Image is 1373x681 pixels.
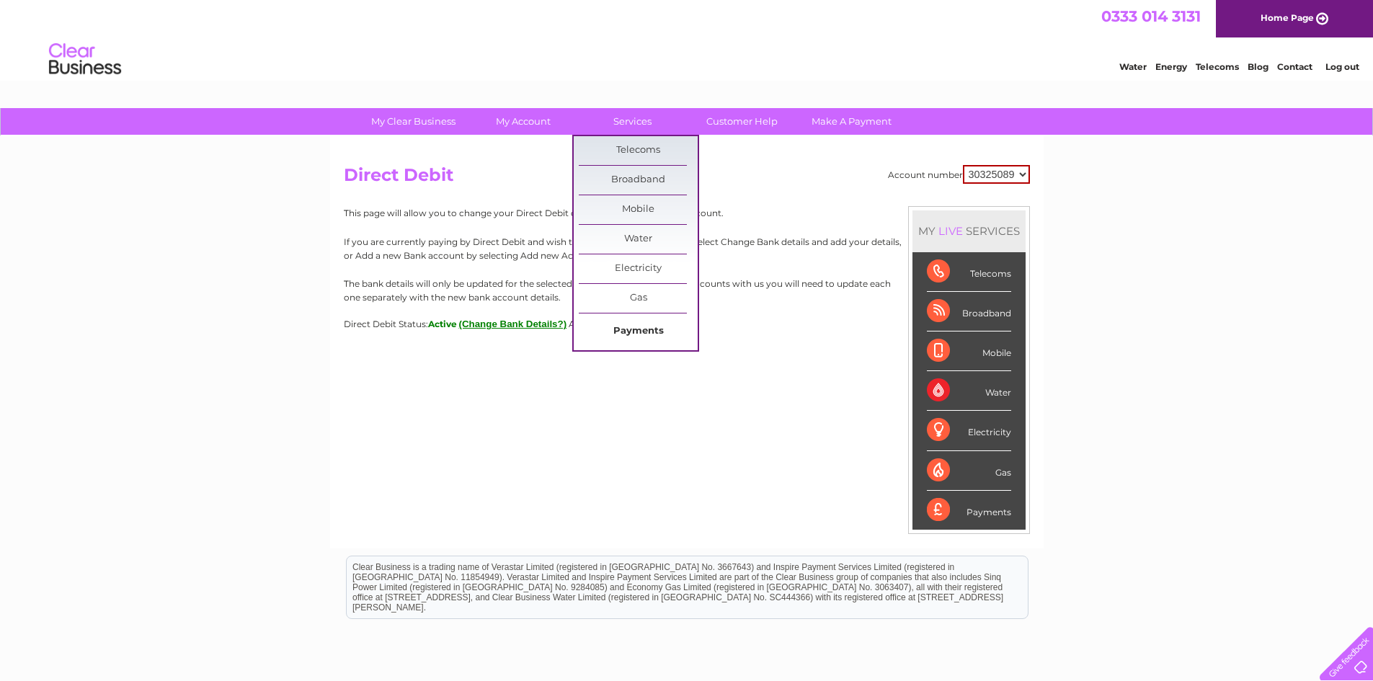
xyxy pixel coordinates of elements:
[463,108,582,135] a: My Account
[344,206,1030,220] p: This page will allow you to change your Direct Debit details or add a new Bank Account.
[354,108,473,135] a: My Clear Business
[927,371,1011,411] div: Water
[927,331,1011,371] div: Mobile
[888,165,1030,184] div: Account number
[912,210,1026,252] div: MY SERVICES
[683,108,801,135] a: Customer Help
[1325,61,1359,72] a: Log out
[1119,61,1147,72] a: Water
[347,8,1028,70] div: Clear Business is a trading name of Verastar Limited (registered in [GEOGRAPHIC_DATA] No. 3667643...
[792,108,911,135] a: Make A Payment
[1155,61,1187,72] a: Energy
[1277,61,1312,72] a: Contact
[1101,7,1201,25] a: 0333 014 3131
[927,411,1011,450] div: Electricity
[344,277,1030,304] p: The bank details will only be updated for the selected account, if you have more accounts with us...
[573,108,692,135] a: Services
[48,37,122,81] img: logo.png
[927,451,1011,491] div: Gas
[344,165,1030,192] h2: Direct Debit
[428,319,457,329] span: Active
[344,319,1030,329] div: Direct Debit Status:
[936,224,966,238] div: LIVE
[579,195,698,224] a: Mobile
[927,292,1011,331] div: Broadband
[459,319,567,329] button: (Change Bank Details?)
[579,166,698,195] a: Broadband
[927,252,1011,292] div: Telecoms
[579,136,698,165] a: Telecoms
[344,235,1030,262] p: If you are currently paying by Direct Debit and wish to change your bank details, select Change B...
[579,284,698,313] a: Gas
[579,254,698,283] a: Electricity
[1196,61,1239,72] a: Telecoms
[579,317,698,346] a: Payments
[579,225,698,254] a: Water
[1248,61,1268,72] a: Blog
[927,491,1011,530] div: Payments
